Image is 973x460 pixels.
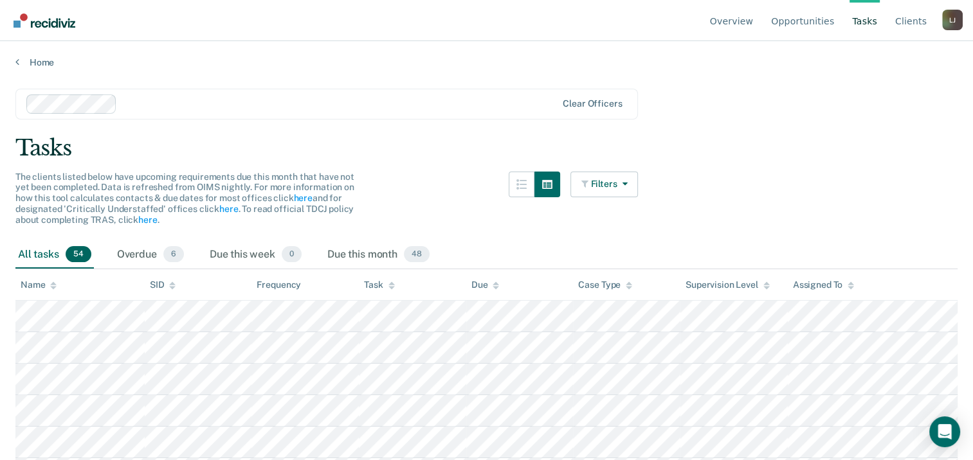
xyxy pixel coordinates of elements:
div: Case Type [578,279,632,290]
div: Tasks [15,135,958,161]
div: Frequency [257,279,301,290]
span: 48 [404,246,430,263]
span: 6 [163,246,184,263]
div: Due this month48 [325,241,432,269]
a: here [293,193,312,203]
span: The clients listed below have upcoming requirements due this month that have not yet been complet... [15,172,354,225]
div: SID [150,279,176,290]
button: Profile dropdown button [942,10,963,30]
button: Filters [570,172,639,197]
div: Name [21,279,57,290]
div: L J [942,10,963,30]
a: here [219,204,238,214]
div: Supervision Level [686,279,770,290]
a: here [138,215,157,225]
div: Task [364,279,394,290]
div: Due this week0 [207,241,304,269]
div: Open Intercom Messenger [929,416,960,447]
span: 54 [66,246,91,263]
div: Due [471,279,500,290]
a: Home [15,57,958,68]
img: Recidiviz [14,13,75,28]
div: Assigned To [793,279,854,290]
span: 0 [282,246,302,263]
div: Overdue6 [114,241,186,269]
div: All tasks54 [15,241,94,269]
div: Clear officers [563,98,622,109]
